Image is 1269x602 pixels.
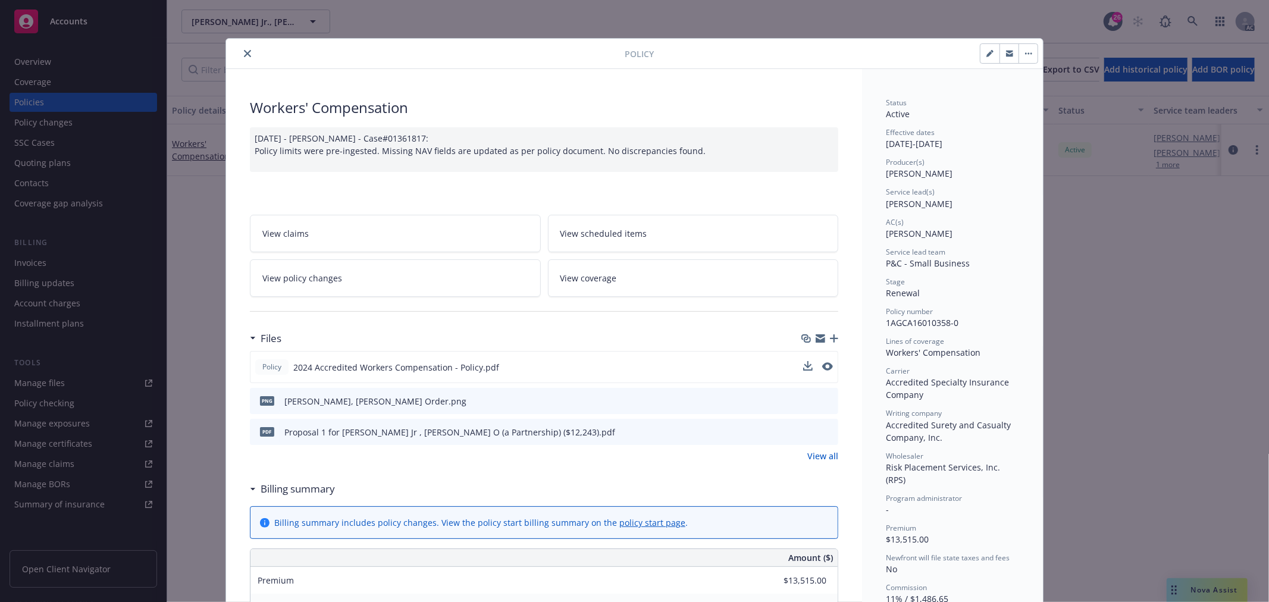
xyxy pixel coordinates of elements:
[886,217,904,227] span: AC(s)
[262,272,342,284] span: View policy changes
[260,396,274,405] span: png
[284,395,466,407] div: [PERSON_NAME], [PERSON_NAME] Order.png
[560,272,617,284] span: View coverage
[261,481,335,497] h3: Billing summary
[804,426,813,438] button: download file
[822,362,833,371] button: preview file
[886,277,905,287] span: Stage
[886,198,952,209] span: [PERSON_NAME]
[886,408,942,418] span: Writing company
[886,247,945,257] span: Service lead team
[262,227,309,240] span: View claims
[886,157,925,167] span: Producer(s)
[250,481,335,497] div: Billing summary
[886,493,962,503] span: Program administrator
[886,108,910,120] span: Active
[619,517,685,528] a: policy start page
[886,366,910,376] span: Carrier
[886,534,929,545] span: $13,515.00
[886,462,1002,485] span: Risk Placement Services, Inc. (RPS)
[886,553,1010,563] span: Newfront will file state taxes and fees
[807,450,838,462] a: View all
[886,346,1019,359] div: Workers' Compensation
[560,227,647,240] span: View scheduled items
[886,228,952,239] span: [PERSON_NAME]
[886,377,1011,400] span: Accredited Specialty Insurance Company
[886,306,933,316] span: Policy number
[804,395,813,407] button: download file
[258,575,294,586] span: Premium
[250,98,838,118] div: Workers' Compensation
[886,317,958,328] span: 1AGCA16010358-0
[886,98,907,108] span: Status
[803,361,813,374] button: download file
[886,336,944,346] span: Lines of coverage
[250,215,541,252] a: View claims
[250,259,541,297] a: View policy changes
[260,362,284,372] span: Policy
[284,426,615,438] div: Proposal 1 for [PERSON_NAME] Jr , [PERSON_NAME] O (a Partnership) ($12,243).pdf
[274,516,688,529] div: Billing summary includes policy changes. View the policy start billing summary on the .
[250,127,838,172] div: [DATE] - [PERSON_NAME] - Case#01361817: Policy limits were pre-ingested. Missing NAV fields are u...
[240,46,255,61] button: close
[886,563,897,575] span: No
[293,361,499,374] span: 2024 Accredited Workers Compensation - Policy.pdf
[886,419,1013,443] span: Accredited Surety and Casualty Company, Inc.
[886,127,935,137] span: Effective dates
[803,361,813,371] button: download file
[823,426,834,438] button: preview file
[886,127,1019,150] div: [DATE] - [DATE]
[788,551,833,564] span: Amount ($)
[886,287,920,299] span: Renewal
[886,258,970,269] span: P&C - Small Business
[250,331,281,346] div: Files
[261,331,281,346] h3: Files
[886,504,889,515] span: -
[886,523,916,533] span: Premium
[886,187,935,197] span: Service lead(s)
[886,582,927,592] span: Commission
[823,395,834,407] button: preview file
[548,259,839,297] a: View coverage
[886,168,952,179] span: [PERSON_NAME]
[548,215,839,252] a: View scheduled items
[886,451,923,461] span: Wholesaler
[625,48,654,60] span: Policy
[756,572,834,590] input: 0.00
[822,361,833,374] button: preview file
[260,427,274,436] span: pdf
